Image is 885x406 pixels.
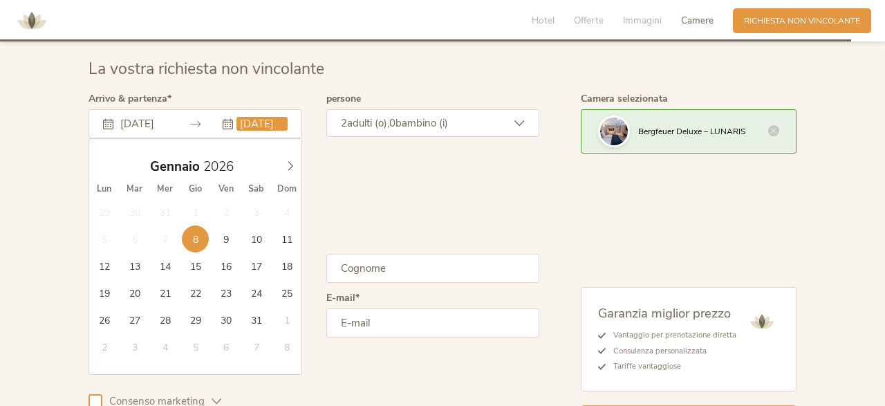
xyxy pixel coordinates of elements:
[745,304,779,339] img: AMONTI & LUNARIS Wellnessresort
[182,252,209,279] span: Gennaio 15, 2026
[326,293,360,303] label: E-mail
[532,14,555,27] span: Hotel
[243,199,270,225] span: Gennaio 3, 2026
[151,252,178,279] span: Gennaio 14, 2026
[606,359,736,374] li: Tariffe vantaggiose
[117,117,167,131] input: Arrivo
[273,306,300,333] span: Febbraio 1, 2026
[211,185,241,194] span: Ven
[243,333,270,360] span: Febbraio 7, 2026
[182,199,209,225] span: Gennaio 1, 2026
[121,199,148,225] span: Dicembre 30, 2025
[243,279,270,306] span: Gennaio 24, 2026
[89,185,120,194] span: Lun
[272,185,302,194] span: Dom
[212,252,239,279] span: Gennaio 16, 2026
[150,185,180,194] span: Mer
[91,199,118,225] span: Dicembre 29, 2025
[121,252,148,279] span: Gennaio 13, 2026
[243,252,270,279] span: Gennaio 17, 2026
[606,344,736,359] li: Consulenza personalizzata
[182,225,209,252] span: Gennaio 8, 2026
[236,117,287,131] input: Partenza
[151,306,178,333] span: Gennaio 28, 2026
[91,279,118,306] span: Gennaio 19, 2026
[212,306,239,333] span: Gennaio 30, 2026
[273,333,300,360] span: Febbraio 8, 2026
[273,199,300,225] span: Gennaio 4, 2026
[623,14,662,27] span: Immagini
[273,279,300,306] span: Gennaio 25, 2026
[574,14,604,27] span: Offerte
[182,306,209,333] span: Gennaio 29, 2026
[347,116,389,130] span: adulti (o),
[151,199,178,225] span: Dicembre 31, 2025
[326,308,540,338] input: E-mail
[273,225,300,252] span: Gennaio 11, 2026
[600,118,628,145] img: La vostra richiesta non vincolante
[341,116,347,130] span: 2
[212,279,239,306] span: Gennaio 23, 2026
[243,306,270,333] span: Gennaio 31, 2026
[243,225,270,252] span: Gennaio 10, 2026
[121,333,148,360] span: Febbraio 3, 2026
[212,199,239,225] span: Gennaio 2, 2026
[212,225,239,252] span: Gennaio 9, 2026
[151,225,178,252] span: Gennaio 7, 2026
[182,279,209,306] span: Gennaio 22, 2026
[241,185,272,194] span: Sab
[120,185,150,194] span: Mar
[200,158,245,176] input: Year
[681,14,714,27] span: Camere
[598,304,731,322] span: Garanzia miglior prezzo
[150,160,200,174] span: Gennaio
[606,328,736,343] li: Vantaggio per prenotazione diretta
[151,279,178,306] span: Gennaio 21, 2026
[581,92,668,105] span: Camera selezionata
[180,185,211,194] span: Gio
[121,225,148,252] span: Gennaio 6, 2026
[121,279,148,306] span: Gennaio 20, 2026
[744,15,860,27] span: Richiesta non vincolante
[212,333,239,360] span: Febbraio 6, 2026
[11,17,53,24] a: AMONTI & LUNARIS Wellnessresort
[389,116,395,130] span: 0
[91,225,118,252] span: Gennaio 5, 2026
[151,333,178,360] span: Febbraio 4, 2026
[395,116,448,130] span: bambino (i)
[88,94,171,104] label: Arrivo & partenza
[273,252,300,279] span: Gennaio 18, 2026
[326,254,540,283] input: Cognome
[91,306,118,333] span: Gennaio 26, 2026
[326,94,361,104] label: persone
[88,58,324,80] span: La vostra richiesta non vincolante
[638,126,745,137] span: Bergfeuer Deluxe – LUNARIS
[121,306,148,333] span: Gennaio 27, 2026
[182,333,209,360] span: Febbraio 5, 2026
[91,252,118,279] span: Gennaio 12, 2026
[91,333,118,360] span: Febbraio 2, 2026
